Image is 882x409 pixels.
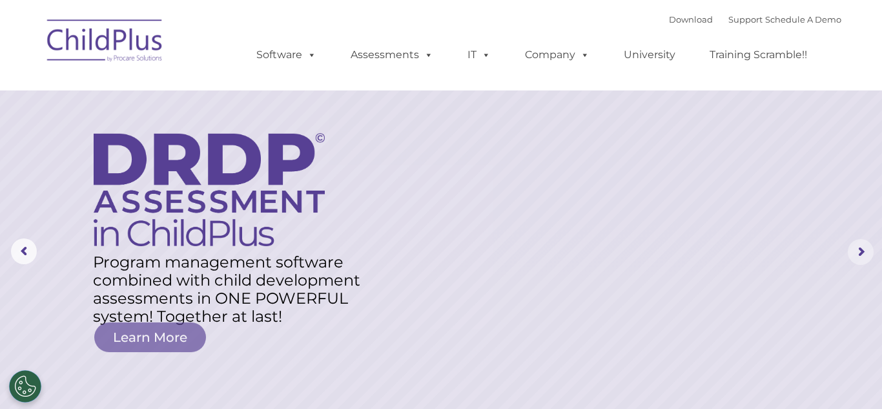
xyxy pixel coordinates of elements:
[512,42,602,68] a: Company
[179,85,219,95] span: Last name
[94,133,325,246] img: DRDP Assessment in ChildPlus
[94,322,206,352] a: Learn More
[611,42,688,68] a: University
[243,42,329,68] a: Software
[9,370,41,403] button: Cookies Settings
[93,253,375,326] rs-layer: Program management software combined with child development assessments in ONE POWERFUL system! T...
[179,138,234,148] span: Phone number
[669,14,713,25] a: Download
[728,14,763,25] a: Support
[338,42,446,68] a: Assessments
[669,14,841,25] font: |
[697,42,820,68] a: Training Scramble!!
[41,10,170,75] img: ChildPlus by Procare Solutions
[455,42,504,68] a: IT
[765,14,841,25] a: Schedule A Demo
